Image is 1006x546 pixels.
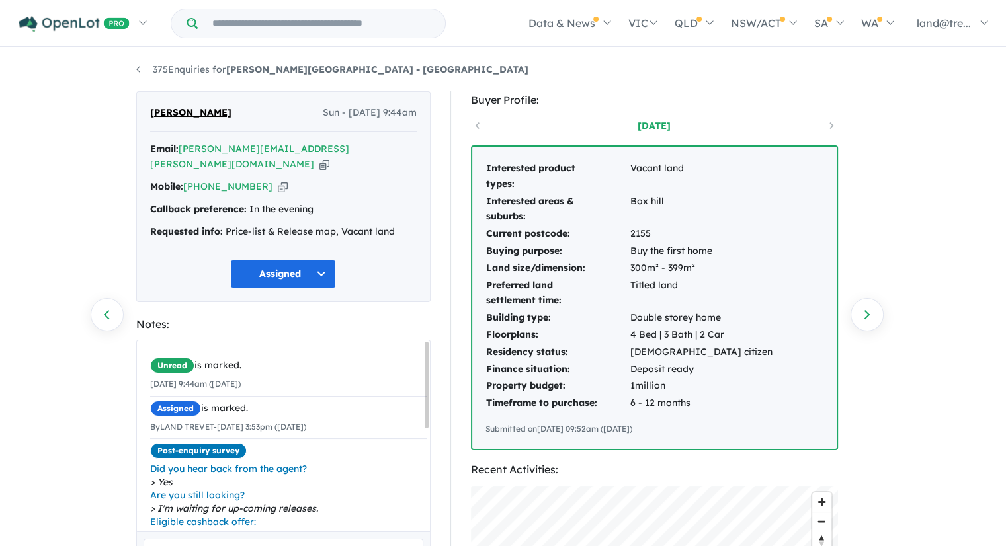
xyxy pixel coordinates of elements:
[136,315,431,333] div: Notes:
[200,9,442,38] input: Try estate name, suburb, builder or developer
[485,277,630,310] td: Preferred land settlement time:
[630,260,773,277] td: 300m² - 399m²
[630,377,773,395] td: 1million
[150,379,241,389] small: [DATE] 9:44am ([DATE])
[150,488,427,502] span: Are you still looking?
[136,63,528,75] a: 375Enquiries for[PERSON_NAME][GEOGRAPHIC_DATA] - [GEOGRAPHIC_DATA]
[630,243,773,260] td: Buy the first home
[485,193,630,226] td: Interested areas & suburbs:
[150,143,349,171] a: [PERSON_NAME][EMAIL_ADDRESS][PERSON_NAME][DOMAIN_NAME]
[150,180,183,192] strong: Mobile:
[485,225,630,243] td: Current postcode:
[812,492,831,512] button: Zoom in
[485,395,630,412] td: Timeframe to purchase:
[150,358,194,373] span: Unread
[485,344,630,361] td: Residency status:
[630,327,773,344] td: 4 Bed | 3 Bath | 2 Car
[230,260,336,288] button: Assigned
[485,361,630,378] td: Finance situation:
[150,143,179,155] strong: Email:
[630,309,773,327] td: Double storey home
[471,461,838,479] div: Recent Activities:
[150,401,427,416] div: is marked.
[150,516,256,527] i: Eligible cashback offer:
[226,63,528,75] strong: [PERSON_NAME][GEOGRAPHIC_DATA] - [GEOGRAPHIC_DATA]
[630,344,773,361] td: [DEMOGRAPHIC_DATA] citizen
[630,361,773,378] td: Deposit ready
[630,193,773,226] td: Box hill
[150,358,427,373] div: is marked.
[150,202,417,217] div: In the evening
[485,377,630,395] td: Property budget:
[150,203,247,215] strong: Callback preference:
[630,160,773,193] td: Vacant land
[630,395,773,412] td: 6 - 12 months
[150,462,427,475] span: Did you hear back from the agent?
[150,443,247,459] span: Post-enquiry survey
[630,225,773,243] td: 2155
[136,62,870,78] nav: breadcrumb
[485,160,630,193] td: Interested product types:
[485,309,630,327] td: Building type:
[917,17,971,30] span: land@tre...
[150,105,231,121] span: [PERSON_NAME]
[150,401,201,416] span: Assigned
[812,512,831,531] button: Zoom out
[471,91,838,109] div: Buyer Profile:
[150,224,417,240] div: Price-list & Release map, Vacant land
[630,277,773,310] td: Titled land
[485,422,823,436] div: Submitted on [DATE] 09:52am ([DATE])
[485,243,630,260] td: Buying purpose:
[485,260,630,277] td: Land size/dimension:
[150,422,306,432] small: By LAND TREVET - [DATE] 3:53pm ([DATE])
[19,16,130,32] img: Openlot PRO Logo White
[150,225,223,237] strong: Requested info:
[150,502,427,515] span: I'm waiting for up-coming releases.
[598,119,710,132] a: [DATE]
[323,105,417,121] span: Sun - [DATE] 9:44am
[183,180,272,192] a: [PHONE_NUMBER]
[485,327,630,344] td: Floorplans:
[278,180,288,194] button: Copy
[319,157,329,171] button: Copy
[150,475,427,488] span: Yes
